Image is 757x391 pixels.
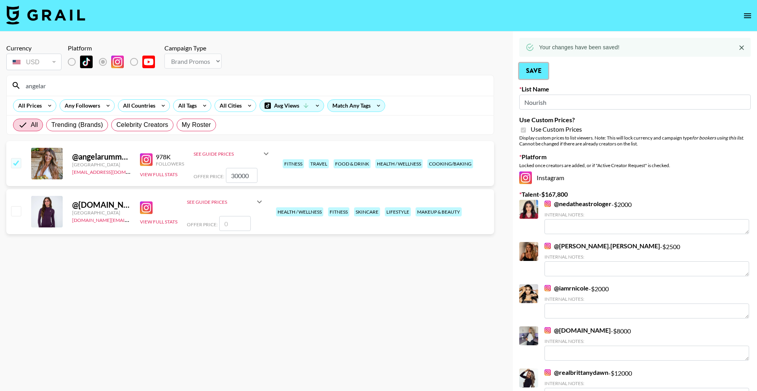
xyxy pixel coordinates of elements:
[544,200,612,208] a: @nedatheastrologer
[519,153,751,161] label: Platform
[544,369,551,376] img: Instagram
[72,210,131,216] div: [GEOGRAPHIC_DATA]
[72,162,131,168] div: [GEOGRAPHIC_DATA]
[156,161,184,167] div: Followers
[519,116,751,124] label: Use Custom Prices?
[544,380,749,386] div: Internal Notes:
[260,100,324,112] div: Avg Views
[328,207,349,216] div: fitness
[156,153,184,161] div: 978K
[164,44,222,52] div: Campaign Type
[187,192,264,211] div: See Guide Prices
[72,152,131,162] div: @ angelarummans
[111,56,124,68] img: Instagram
[118,100,157,112] div: All Countries
[283,159,304,168] div: fitness
[6,52,62,72] div: Currency is locked to USD
[740,8,755,24] button: open drawer
[544,201,551,207] img: Instagram
[187,222,218,227] span: Offer Price:
[80,56,93,68] img: TikTok
[736,42,748,54] button: Close
[544,285,551,291] img: Instagram
[21,79,489,92] input: Search by User Name
[544,284,749,318] div: - $ 2000
[544,326,749,361] div: - $ 8000
[427,159,473,168] div: cooking/baking
[354,207,380,216] div: skincare
[13,100,43,112] div: All Prices
[72,216,190,223] a: [DOMAIN_NAME][EMAIL_ADDRESS][DOMAIN_NAME]
[531,125,582,133] span: Use Custom Prices
[309,159,329,168] div: travel
[194,173,224,179] span: Offer Price:
[544,369,608,376] a: @realbrittanydawn
[519,162,751,168] div: Locked once creators are added, or if "Active Creator Request" is checked.
[6,44,62,52] div: Currency
[544,243,551,249] img: Instagram
[544,242,749,276] div: - $ 2500
[519,171,532,184] img: Instagram
[328,100,385,112] div: Match Any Tags
[142,56,155,68] img: YouTube
[544,254,749,260] div: Internal Notes:
[72,200,131,210] div: @ [DOMAIN_NAME]
[544,327,551,333] img: Instagram
[215,100,243,112] div: All Cities
[68,54,161,70] div: List locked to Instagram.
[31,120,38,130] span: All
[416,207,462,216] div: makeup & beauty
[539,40,619,54] div: Your changes have been saved!
[519,171,751,184] div: Instagram
[544,200,749,234] div: - $ 2000
[116,120,168,130] span: Celebrity Creators
[187,199,255,205] div: See Guide Prices
[60,100,102,112] div: Any Followers
[334,159,371,168] div: food & drink
[140,219,177,225] button: View Full Stats
[544,212,749,218] div: Internal Notes:
[519,135,751,147] div: Display custom prices to list viewers. Note: This will lock currency and campaign type . Cannot b...
[276,207,323,216] div: health / wellness
[544,296,749,302] div: Internal Notes:
[72,168,151,175] a: [EMAIL_ADDRESS][DOMAIN_NAME]
[194,144,271,163] div: See Guide Prices
[68,44,161,52] div: Platform
[385,207,411,216] div: lifestyle
[8,55,60,69] div: USD
[375,159,423,168] div: health / wellness
[182,120,211,130] span: My Roster
[140,153,153,166] img: Instagram
[219,216,251,231] input: 0
[140,201,153,214] img: Instagram
[544,242,660,250] a: @[PERSON_NAME].[PERSON_NAME]
[173,100,198,112] div: All Tags
[544,284,589,292] a: @iamrnicole
[226,168,257,183] input: 14,500
[519,63,548,79] button: Save
[544,326,611,334] a: @[DOMAIN_NAME]
[194,151,261,157] div: See Guide Prices
[51,120,103,130] span: Trending (Brands)
[6,6,85,24] img: Grail Talent
[692,135,743,141] em: for bookers using this list
[519,190,751,198] label: Talent - $ 167,800
[140,171,177,177] button: View Full Stats
[519,85,751,93] label: List Name
[544,338,749,344] div: Internal Notes:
